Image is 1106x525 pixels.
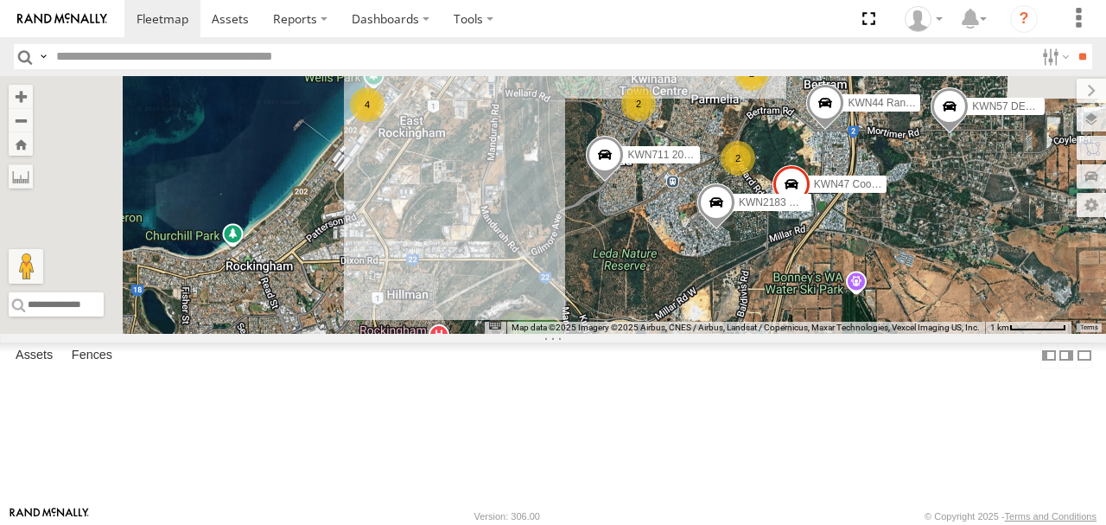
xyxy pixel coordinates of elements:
label: Dock Summary Table to the Left [1040,343,1058,368]
label: Search Filter Options [1035,44,1072,69]
span: 1 km [990,323,1009,332]
div: Version: 306.00 [474,511,540,522]
button: Zoom in [9,85,33,108]
img: rand-logo.svg [17,13,107,25]
button: Zoom out [9,108,33,132]
a: Terms [1080,324,1098,331]
div: © Copyright 2025 - [925,511,1096,522]
label: Measure [9,164,33,189]
label: Hide Summary Table [1076,343,1093,368]
span: KWN2183 Waste Education [739,196,867,208]
i: ? [1010,5,1038,33]
a: Terms and Conditions [1005,511,1096,522]
label: Assets [7,343,61,368]
span: Map data ©2025 Imagery ©2025 Airbus, CNES / Airbus, Landsat / Copernicus, Maxar Technologies, Vex... [512,323,980,332]
label: Map Settings [1077,193,1106,217]
button: Keyboard shortcuts [489,322,501,330]
span: KWN57 DEFES [972,101,1046,113]
div: 2 [721,141,755,176]
span: KWN47 Coor. Infra [814,178,901,190]
label: Fences [63,343,121,368]
span: KWN44 Rangers [848,97,925,109]
label: Search Query [36,44,50,69]
span: KWN711 2001089 Ford Ranger (Retic) [627,149,806,161]
button: Zoom Home [9,132,33,156]
label: Dock Summary Table to the Right [1058,343,1075,368]
div: 4 [350,87,385,122]
button: Drag Pegman onto the map to open Street View [9,249,43,284]
button: Map Scale: 1 km per 62 pixels [985,322,1071,334]
div: 2 [621,86,656,121]
div: Jeff Wegner [899,6,949,32]
a: Visit our Website [10,508,89,525]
